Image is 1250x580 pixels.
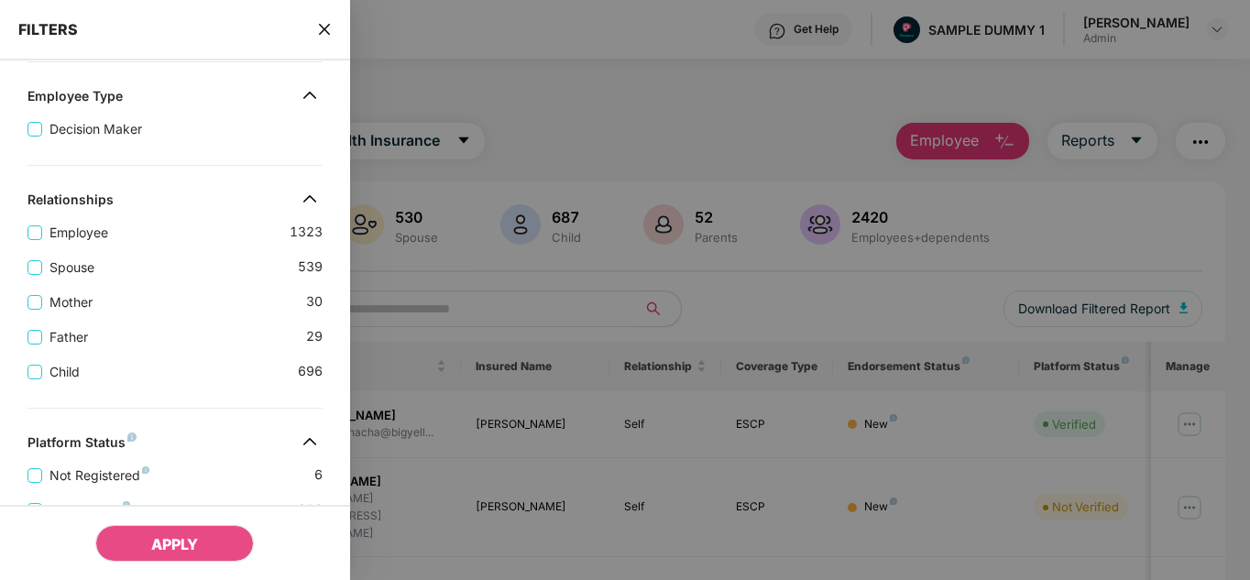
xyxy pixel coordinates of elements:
button: APPLY [95,525,254,562]
span: close [317,20,332,38]
span: Child [42,362,87,382]
img: svg+xml;base64,PHN2ZyB4bWxucz0iaHR0cDovL3d3dy53My5vcmcvMjAwMC9zdmciIHdpZHRoPSI4IiBoZWlnaHQ9IjgiIH... [142,466,149,474]
span: Not Registered [42,465,157,486]
img: svg+xml;base64,PHN2ZyB4bWxucz0iaHR0cDovL3d3dy53My5vcmcvMjAwMC9zdmciIHdpZHRoPSI4IiBoZWlnaHQ9IjgiIH... [127,432,137,442]
span: 539 [298,257,323,278]
span: Spouse [42,257,102,278]
span: FILTERS [18,20,78,38]
span: Not Verified [42,500,137,520]
span: 296 [298,499,323,520]
img: svg+xml;base64,PHN2ZyB4bWxucz0iaHR0cDovL3d3dy53My5vcmcvMjAwMC9zdmciIHdpZHRoPSIzMiIgaGVpZ2h0PSIzMi... [295,81,324,110]
span: Employee [42,223,115,243]
img: svg+xml;base64,PHN2ZyB4bWxucz0iaHR0cDovL3d3dy53My5vcmcvMjAwMC9zdmciIHdpZHRoPSIzMiIgaGVpZ2h0PSIzMi... [295,184,324,213]
div: Platform Status [27,434,137,456]
span: Decision Maker [42,119,149,139]
span: Mother [42,292,100,312]
div: Employee Type [27,88,123,110]
span: APPLY [151,535,198,553]
img: svg+xml;base64,PHN2ZyB4bWxucz0iaHR0cDovL3d3dy53My5vcmcvMjAwMC9zdmciIHdpZHRoPSI4IiBoZWlnaHQ9IjgiIH... [123,501,130,509]
span: 6 [314,465,323,486]
span: 29 [306,326,323,347]
span: 696 [298,361,323,382]
span: 1323 [290,222,323,243]
span: Father [42,327,95,347]
div: Relationships [27,192,114,213]
span: 30 [306,291,323,312]
img: svg+xml;base64,PHN2ZyB4bWxucz0iaHR0cDovL3d3dy53My5vcmcvMjAwMC9zdmciIHdpZHRoPSIzMiIgaGVpZ2h0PSIzMi... [295,427,324,456]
